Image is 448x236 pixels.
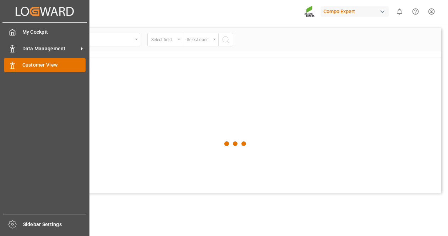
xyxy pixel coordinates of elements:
[23,221,87,228] span: Sidebar Settings
[4,58,86,72] a: Customer View
[22,45,78,52] span: Data Management
[4,25,86,39] a: My Cockpit
[392,4,408,19] button: show 0 new notifications
[22,28,86,36] span: My Cockpit
[408,4,424,19] button: Help Center
[321,5,392,18] button: Compo Expert
[22,61,86,69] span: Customer View
[304,5,316,18] img: Screenshot%202023-09-29%20at%2010.02.21.png_1712312052.png
[321,6,389,17] div: Compo Expert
